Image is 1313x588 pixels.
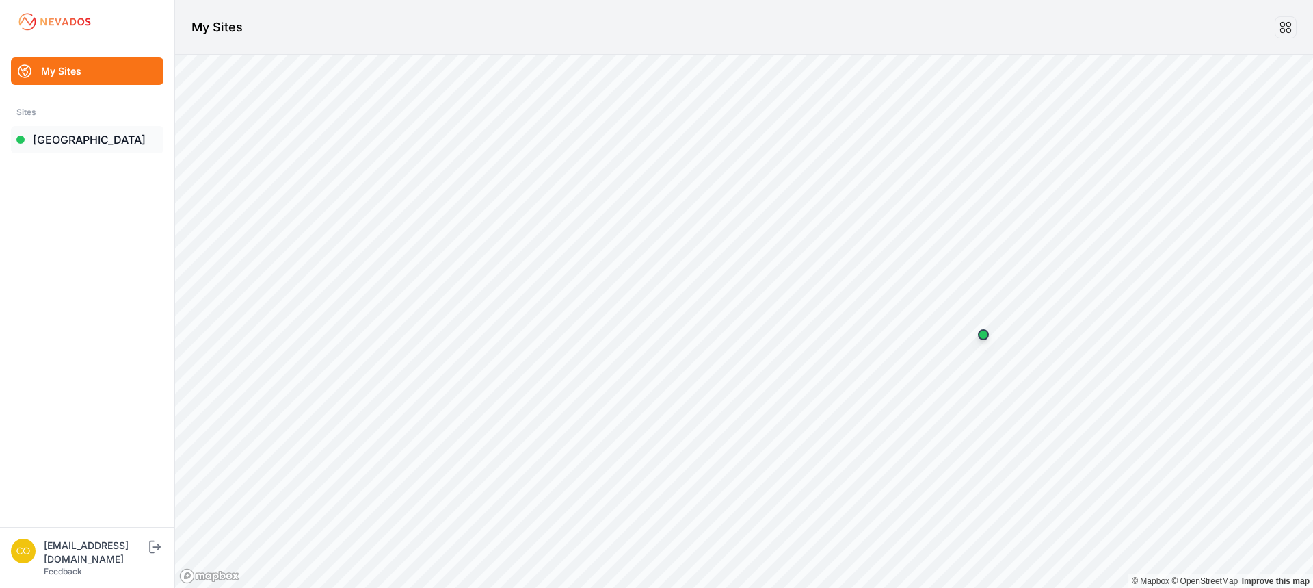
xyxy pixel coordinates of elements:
div: Map marker [970,321,997,348]
a: [GEOGRAPHIC_DATA] [11,126,163,153]
img: Nevados [16,11,93,33]
div: Sites [16,104,158,120]
a: Mapbox [1132,576,1169,586]
a: Map feedback [1242,576,1310,586]
div: [EMAIL_ADDRESS][DOMAIN_NAME] [44,539,146,566]
canvas: Map [175,55,1313,588]
a: OpenStreetMap [1171,576,1238,586]
a: Mapbox logo [179,568,239,584]
img: controlroomoperator@invenergy.com [11,539,36,563]
a: My Sites [11,57,163,85]
h1: My Sites [191,18,243,37]
a: Feedback [44,566,82,576]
